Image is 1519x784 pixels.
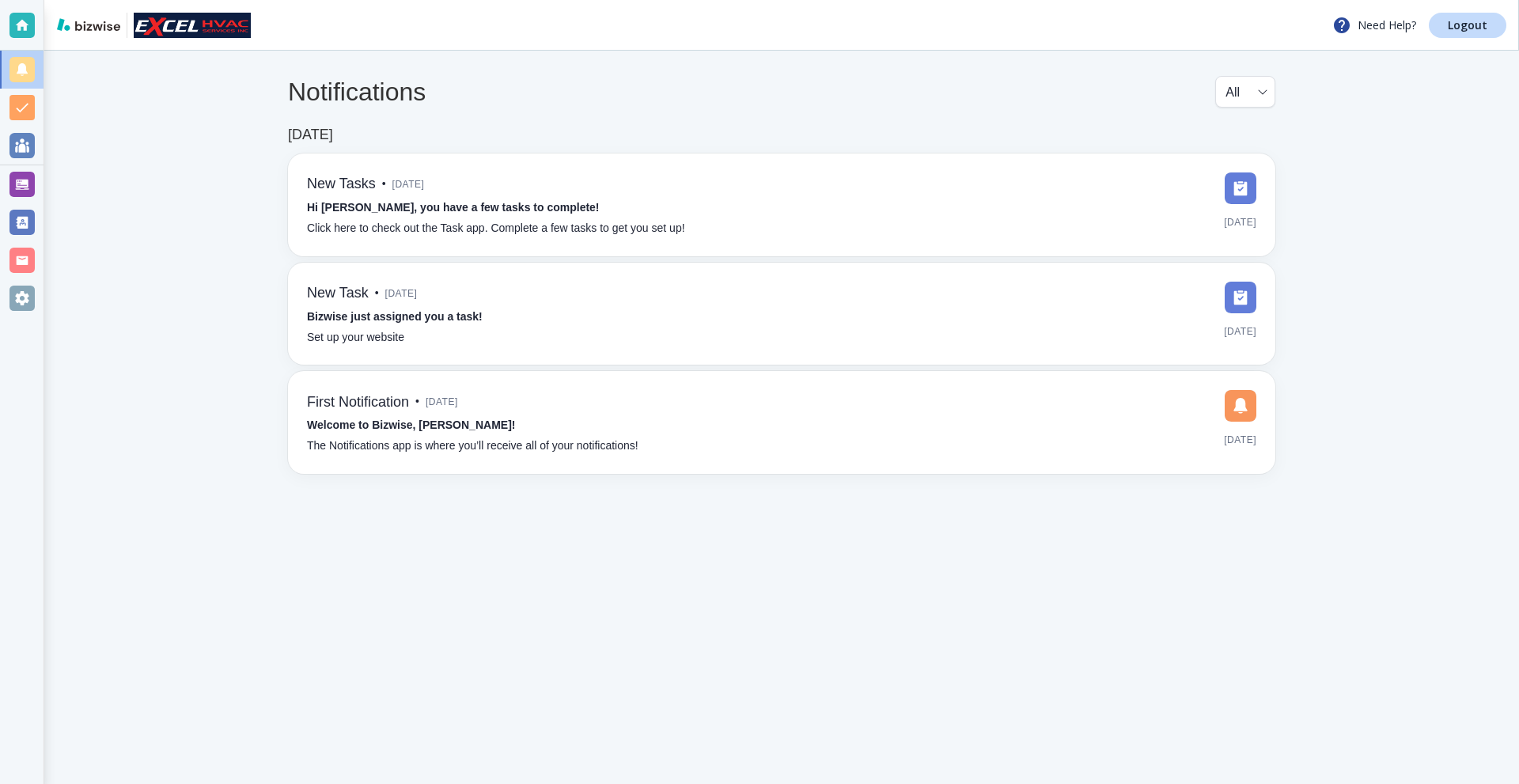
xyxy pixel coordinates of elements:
p: • [415,393,419,411]
img: DashboardSidebarNotification.svg [1225,390,1256,422]
h6: New Task [307,285,369,302]
h6: [DATE] [288,127,333,144]
a: New Task•[DATE]Bizwise just assigned you a task!Set up your website[DATE] [288,263,1275,365]
div: All [1225,77,1265,107]
strong: Bizwise just assigned you a task! [307,310,483,323]
span: [DATE] [385,282,418,305]
p: Logout [1448,20,1487,31]
p: Click here to check out the Task app. Complete a few tasks to get you set up! [307,220,685,237]
h6: New Tasks [307,176,376,193]
span: [DATE] [426,390,458,414]
p: • [375,285,379,302]
strong: Hi [PERSON_NAME], you have a few tasks to complete! [307,201,600,214]
strong: Welcome to Bizwise, [PERSON_NAME]! [307,419,515,431]
h6: First Notification [307,394,409,411]
img: DashboardSidebarTasks.svg [1225,172,1256,204]
a: Logout [1429,13,1506,38]
img: bizwise [57,18,120,31]
span: [DATE] [1224,320,1256,343]
img: DashboardSidebarTasks.svg [1225,282,1256,313]
span: [DATE] [392,172,425,196]
span: [DATE] [1224,428,1256,452]
p: The Notifications app is where you’ll receive all of your notifications! [307,437,638,455]
a: New Tasks•[DATE]Hi [PERSON_NAME], you have a few tasks to complete!Click here to check out the Ta... [288,153,1275,256]
span: [DATE] [1224,210,1256,234]
p: • [382,176,386,193]
h4: Notifications [288,77,426,107]
a: First Notification•[DATE]Welcome to Bizwise, [PERSON_NAME]!The Notifications app is where you’ll ... [288,371,1275,474]
p: Set up your website [307,329,404,347]
p: Need Help? [1332,16,1416,35]
img: Excel HVAC [134,13,251,38]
